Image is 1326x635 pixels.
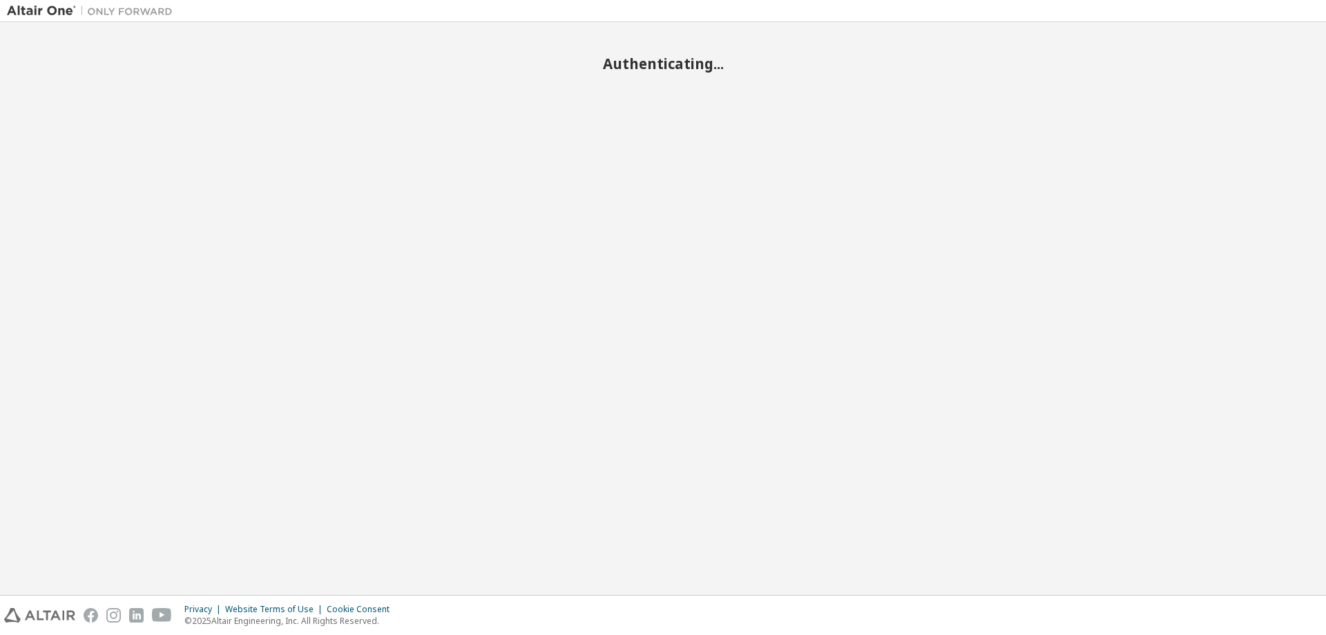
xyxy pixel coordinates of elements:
img: instagram.svg [106,608,121,623]
div: Cookie Consent [327,604,398,615]
img: Altair One [7,4,180,18]
div: Privacy [184,604,225,615]
img: altair_logo.svg [4,608,75,623]
h2: Authenticating... [7,55,1319,73]
img: youtube.svg [152,608,172,623]
img: facebook.svg [84,608,98,623]
p: © 2025 Altair Engineering, Inc. All Rights Reserved. [184,615,398,627]
img: linkedin.svg [129,608,144,623]
div: Website Terms of Use [225,604,327,615]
